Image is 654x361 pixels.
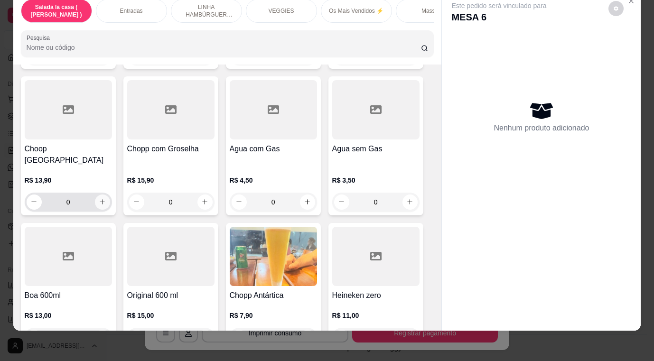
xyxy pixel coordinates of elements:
p: R$ 13,00 [25,311,112,320]
p: R$ 4,50 [230,176,317,185]
h4: Agua sem Gas [332,143,420,155]
p: VEGGIES [269,7,294,15]
p: R$ 15,90 [127,176,215,185]
p: MESA 6 [451,10,546,24]
p: R$ 15,00 [127,311,215,320]
button: increase-product-quantity [402,194,418,210]
p: Entradas [120,7,143,15]
h4: Choop [GEOGRAPHIC_DATA] [25,143,112,166]
button: increase-product-quantity [402,330,418,345]
button: decrease-product-quantity [608,1,624,16]
button: increase-product-quantity [300,194,315,210]
h4: Boa 600ml [25,290,112,301]
button: increase-product-quantity [197,194,213,210]
button: decrease-product-quantity [334,194,349,210]
button: decrease-product-quantity [232,194,247,210]
p: LINHA HAMBÚRGUER ANGUS [179,3,234,19]
h4: Original 600 ml [127,290,215,301]
input: Pesquisa [27,43,421,52]
button: decrease-product-quantity [27,330,42,345]
p: R$ 7,90 [230,311,317,320]
button: decrease-product-quantity [129,330,144,345]
h4: Heineken zero [332,290,420,301]
button: decrease-product-quantity [27,194,42,210]
p: Salada la casa ( [PERSON_NAME] ) [29,3,84,19]
h4: Agua com Gas [230,143,317,155]
h4: Chopp Antártica [230,290,317,301]
img: product-image [230,227,317,286]
h4: Chopp com Groselha [127,143,215,155]
p: R$ 3,50 [332,176,420,185]
button: decrease-product-quantity [129,194,144,210]
p: R$ 13,90 [25,176,112,185]
p: Os Mais Vendidos ⚡️ [329,7,383,15]
p: Nenhum produto adicionado [494,122,589,134]
button: decrease-product-quantity [232,330,247,345]
p: R$ 11,00 [332,311,420,320]
button: increase-product-quantity [95,194,110,210]
p: Este pedido será vinculado para [451,1,546,10]
button: increase-product-quantity [197,330,213,345]
button: increase-product-quantity [95,330,110,345]
button: increase-product-quantity [300,330,315,345]
button: decrease-product-quantity [334,330,349,345]
label: Pesquisa [27,34,53,42]
p: Massas [421,7,441,15]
